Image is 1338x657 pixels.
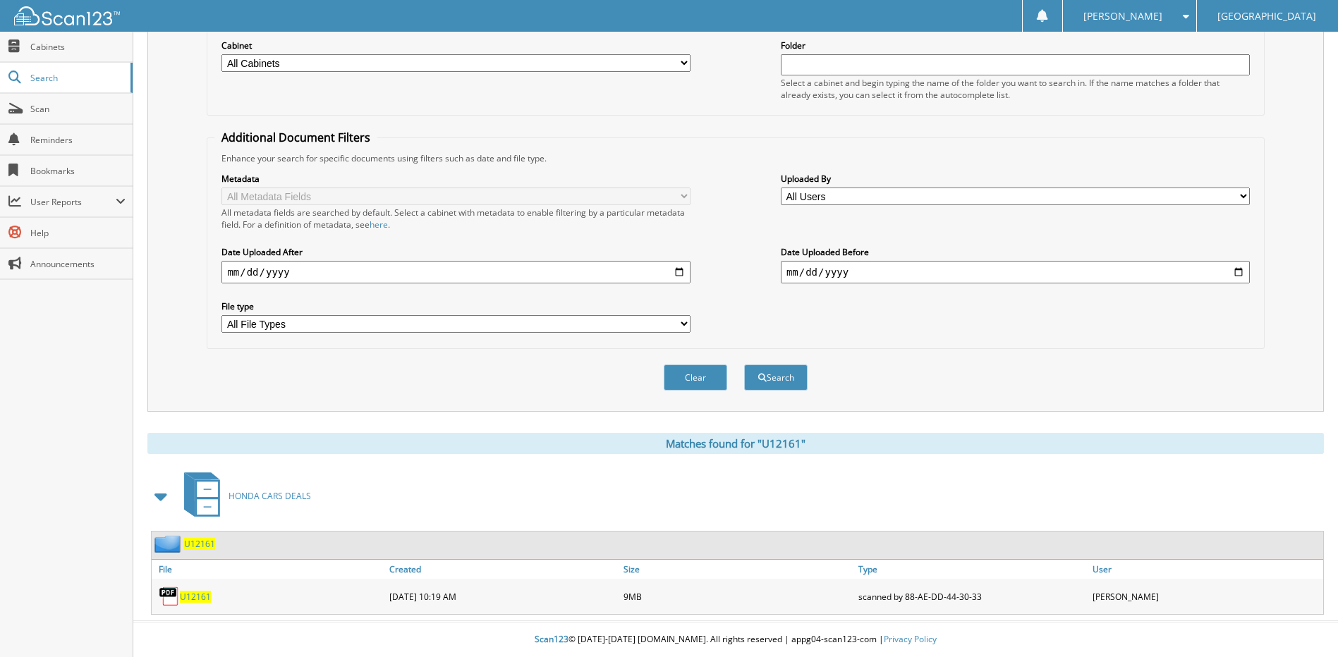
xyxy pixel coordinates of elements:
span: [PERSON_NAME] [1083,12,1162,20]
div: Select a cabinet and begin typing the name of the folder you want to search in. If the name match... [781,77,1250,101]
label: Uploaded By [781,173,1250,185]
div: © [DATE]-[DATE] [DOMAIN_NAME]. All rights reserved | appg04-scan123-com | [133,622,1338,657]
input: end [781,261,1250,283]
span: Announcements [30,258,126,270]
div: 9MB [620,582,854,610]
div: Enhance your search for specific documents using filters such as date and file type. [214,152,1256,164]
button: Clear [664,364,727,391]
span: Scan [30,103,126,115]
a: U12161 [180,591,211,603]
label: Date Uploaded Before [781,246,1250,258]
label: Date Uploaded After [221,246,691,258]
span: User Reports [30,196,116,208]
a: File [152,560,386,579]
div: [DATE] 10:19 AM [386,582,620,610]
img: scan123-logo-white.svg [14,6,120,25]
img: PDF.png [159,586,180,607]
legend: Additional Document Filters [214,130,377,145]
a: Privacy Policy [884,633,937,645]
img: folder2.png [154,535,184,553]
button: Search [744,364,808,391]
span: Scan123 [535,633,568,645]
label: Cabinet [221,39,691,51]
span: Bookmarks [30,165,126,177]
a: Size [620,560,854,579]
div: Matches found for "U12161" [147,433,1324,454]
span: Reminders [30,134,126,146]
div: All metadata fields are searched by default. Select a cabinet with metadata to enable filtering b... [221,207,691,231]
span: Cabinets [30,41,126,53]
div: scanned by 88-AE-DD-44-30-33 [855,582,1089,610]
a: Type [855,560,1089,579]
label: File type [221,300,691,312]
span: Search [30,72,123,84]
label: Metadata [221,173,691,185]
div: [PERSON_NAME] [1089,582,1323,610]
a: Created [386,560,620,579]
span: Help [30,227,126,239]
a: here [370,219,388,231]
a: U12161 [184,538,215,550]
iframe: Chat Widget [1267,589,1338,657]
span: HONDA CARS DEALS [229,490,311,502]
a: User [1089,560,1323,579]
input: start [221,261,691,283]
span: [GEOGRAPHIC_DATA] [1217,12,1316,20]
a: HONDA CARS DEALS [176,468,311,524]
label: Folder [781,39,1250,51]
